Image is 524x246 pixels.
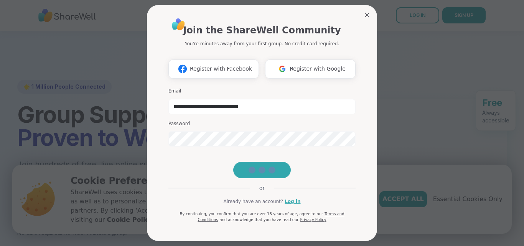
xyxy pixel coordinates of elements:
span: and acknowledge that you have read our [219,218,298,222]
img: ShareWell Logo [170,16,187,33]
span: Already have an account? [223,198,283,205]
h3: Password [168,121,356,127]
span: or [250,184,274,192]
h3: Email [168,88,356,94]
a: Terms and Conditions [198,212,344,222]
a: Log in [285,198,300,205]
p: You're minutes away from your first group. No credit card required. [185,40,339,47]
span: By continuing, you confirm that you are over 18 years of age, agree to our [180,212,323,216]
a: Privacy Policy [300,218,326,222]
h1: Join the ShareWell Community [183,23,341,37]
